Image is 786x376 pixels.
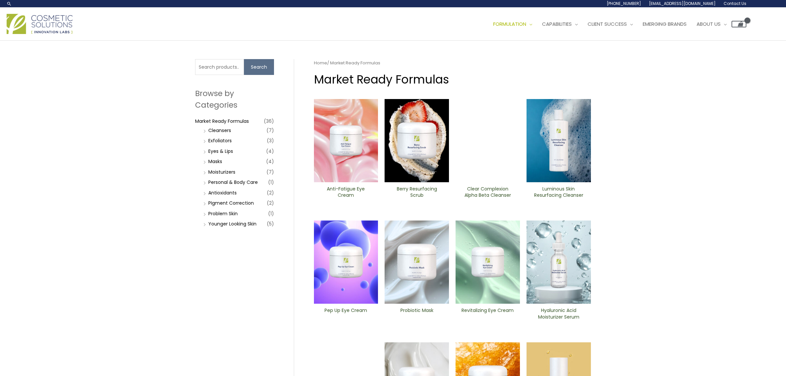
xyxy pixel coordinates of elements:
span: (7) [266,167,274,177]
img: Revitalizing ​Eye Cream [456,221,520,304]
a: Probiotic Mask [390,307,443,322]
h2: Revitalizing ​Eye Cream [461,307,514,320]
img: Probiotic Mask [385,221,449,304]
a: Younger Looking Skin [208,221,256,227]
img: Anti Fatigue Eye Cream [314,99,378,182]
span: Emerging Brands [643,20,687,27]
h2: Luminous Skin Resurfacing ​Cleanser [532,186,585,198]
h2: Anti-Fatigue Eye Cream [319,186,372,198]
a: Home [314,60,327,66]
span: (1) [268,209,274,218]
span: (5) [267,219,274,228]
span: [EMAIL_ADDRESS][DOMAIN_NAME] [649,1,716,6]
a: Market Ready Formulas [195,118,249,124]
a: View Shopping Cart, empty [732,21,746,27]
nav: Site Navigation [483,14,746,34]
a: Client Success [583,14,638,34]
a: Personal & Body Care [208,179,258,186]
h2: Browse by Categories [195,88,274,110]
a: Capabilities [537,14,583,34]
img: Hyaluronic moisturizer Serum [527,221,591,304]
h2: Clear Complexion Alpha Beta ​Cleanser [461,186,514,198]
a: Antioxidants [208,189,237,196]
a: Luminous Skin Resurfacing ​Cleanser [532,186,585,201]
a: Revitalizing ​Eye Cream [461,307,514,322]
img: Berry Resurfacing Scrub [385,99,449,182]
a: Exfoliators [208,137,232,144]
a: Cleansers [208,127,231,134]
img: Luminous Skin Resurfacing ​Cleanser [527,99,591,182]
a: Hyaluronic Acid Moisturizer Serum [532,307,585,322]
h2: Pep Up Eye Cream [319,307,372,320]
span: (2) [267,188,274,197]
a: Berry Resurfacing Scrub [390,186,443,201]
span: (7) [266,126,274,135]
span: (1) [268,178,274,187]
span: Formulation [493,20,526,27]
span: About Us [697,20,721,27]
button: Search [244,59,274,75]
span: [PHONE_NUMBER] [607,1,641,6]
input: Search products… [195,59,244,75]
a: Masks [208,158,222,165]
span: (36) [264,117,274,126]
a: PIgment Correction [208,200,254,206]
a: About Us [692,14,732,34]
span: Capabilities [542,20,572,27]
span: (4) [266,147,274,156]
span: Client Success [588,20,627,27]
span: Contact Us [724,1,746,6]
a: Eyes & Lips [208,148,233,154]
a: Formulation [488,14,537,34]
h2: Hyaluronic Acid Moisturizer Serum [532,307,585,320]
span: (3) [267,136,274,145]
h2: Probiotic Mask [390,307,443,320]
a: Pep Up Eye Cream [319,307,372,322]
h1: Market Ready Formulas [314,71,591,87]
img: Pep Up Eye Cream [314,221,378,304]
a: Search icon link [7,1,12,6]
a: Anti-Fatigue Eye Cream [319,186,372,201]
img: Clear Complexion Alpha Beta ​Cleanser [456,99,520,182]
a: Clear Complexion Alpha Beta ​Cleanser [461,186,514,201]
nav: Breadcrumb [314,59,591,67]
a: Problem Skin [208,210,238,217]
a: Emerging Brands [638,14,692,34]
span: (4) [266,157,274,166]
span: (2) [267,198,274,208]
h2: Berry Resurfacing Scrub [390,186,443,198]
img: Cosmetic Solutions Logo [7,14,73,34]
a: Moisturizers [208,169,235,175]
